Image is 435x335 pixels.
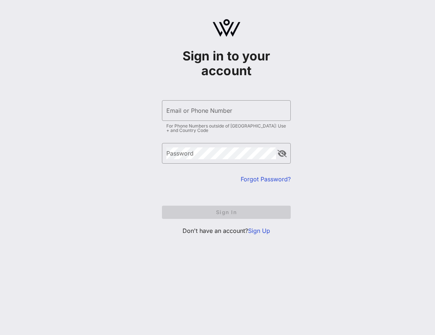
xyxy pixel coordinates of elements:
a: Forgot Password? [241,175,291,183]
p: Don't have an account? [162,226,291,235]
img: logo.svg [213,19,240,37]
a: Sign Up [248,227,270,234]
div: For Phone Numbers outside of [GEOGRAPHIC_DATA]: Use + and Country Code [166,124,286,133]
button: append icon [277,150,287,157]
h1: Sign in to your account [162,49,291,78]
